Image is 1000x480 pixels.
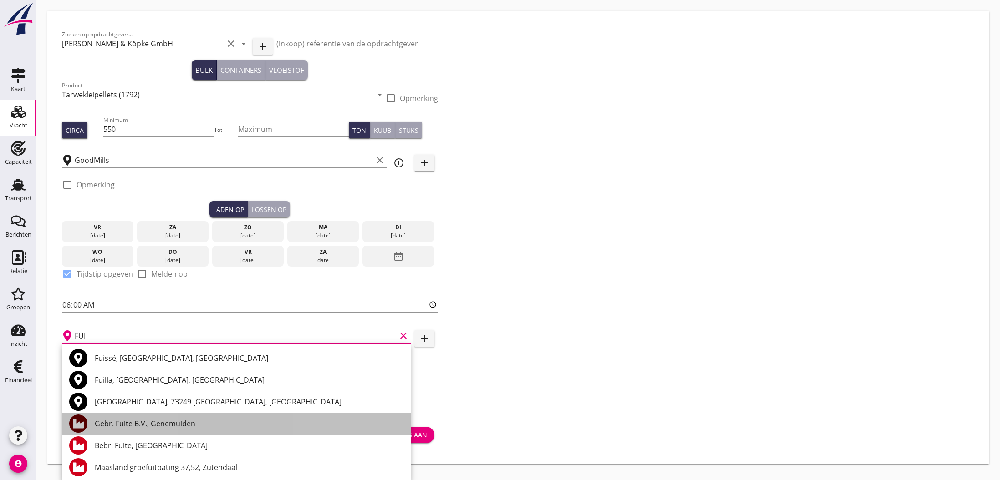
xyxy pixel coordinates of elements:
[6,304,30,310] div: Groepen
[374,89,385,100] i: arrow_drop_down
[290,223,357,232] div: ma
[151,269,188,278] label: Melden op
[214,232,281,240] div: [DATE]
[66,126,84,135] div: Circa
[401,430,427,440] div: Pas aan
[75,153,372,167] input: Laadplaats
[214,248,281,256] div: vr
[64,256,131,264] div: [DATE]
[349,122,370,138] button: Ton
[9,341,27,347] div: Inzicht
[214,223,281,232] div: zo
[139,223,206,232] div: za
[269,65,304,76] div: Vloeistof
[103,122,214,136] input: Minimum
[9,455,27,473] i: account_circle
[225,38,236,49] i: clear
[374,155,385,166] i: clear
[238,122,349,136] input: Maximum
[95,353,403,364] div: Fuissé, [GEOGRAPHIC_DATA], [GEOGRAPHIC_DATA]
[64,248,131,256] div: wo
[276,36,438,51] input: (inkoop) referentie van de opdrachtgever
[5,377,32,383] div: Financieel
[248,201,290,217] button: Lossen op
[290,248,357,256] div: za
[395,122,422,138] button: Stuks
[257,41,268,52] i: add
[139,232,206,240] div: [DATE]
[419,157,430,168] i: add
[139,248,206,256] div: do
[365,223,432,232] div: di
[139,256,206,264] div: [DATE]
[11,86,26,92] div: Kaart
[77,180,115,189] label: Opmerking
[5,232,31,237] div: Berichten
[214,126,238,134] div: Tot
[352,126,366,135] div: Ton
[95,374,403,385] div: Fuilla, [GEOGRAPHIC_DATA], [GEOGRAPHIC_DATA]
[9,268,27,274] div: Relatie
[75,328,396,343] input: Losplaats
[393,157,404,168] i: info_outline
[10,122,27,128] div: Vracht
[2,2,35,36] img: logo-small.a267ee39.svg
[5,195,32,201] div: Transport
[95,418,403,429] div: Gebr. Fuite B.V., Genemuiden
[209,201,248,217] button: Laden op
[399,126,418,135] div: Stuks
[64,223,131,232] div: vr
[62,122,87,138] button: Circa
[370,122,395,138] button: Kuub
[393,427,434,443] button: Pas aan
[195,65,213,76] div: Bulk
[393,248,404,264] i: date_range
[95,462,403,473] div: Maasland groefuitbating 37,52, Zutendaal
[192,60,217,80] button: Bulk
[398,330,409,341] i: clear
[220,65,261,76] div: Containers
[95,440,403,451] div: Bebr. Fuite, [GEOGRAPHIC_DATA]
[213,205,244,214] div: Laden op
[290,256,357,264] div: [DATE]
[95,396,403,407] div: [GEOGRAPHIC_DATA], 73249 [GEOGRAPHIC_DATA], [GEOGRAPHIC_DATA]
[62,87,372,102] input: Product
[64,232,131,240] div: [DATE]
[217,60,265,80] button: Containers
[365,232,432,240] div: [DATE]
[62,36,224,51] input: Zoeken op opdrachtgever...
[77,269,133,278] label: Tijdstip opgeven
[419,333,430,344] i: add
[252,205,286,214] div: Lossen op
[238,38,249,49] i: arrow_drop_down
[400,94,438,103] label: Opmerking
[214,256,281,264] div: [DATE]
[5,159,32,165] div: Capaciteit
[290,232,357,240] div: [DATE]
[265,60,308,80] button: Vloeistof
[374,126,391,135] div: Kuub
